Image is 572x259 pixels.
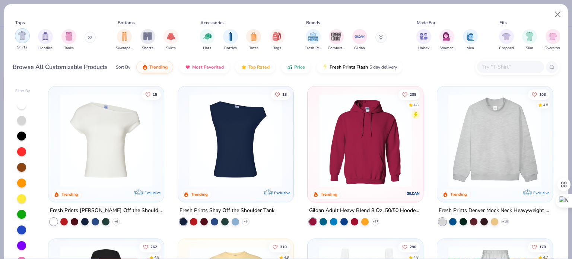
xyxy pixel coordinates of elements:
span: 290 [410,245,416,249]
img: Gildan Image [354,31,365,42]
div: 4.8 [543,102,548,108]
span: Unisex [418,45,429,51]
span: Sweatpants [116,45,133,51]
button: Close [551,7,565,22]
button: filter button [463,29,478,51]
img: Totes Image [250,32,258,41]
span: Most Favorited [192,64,224,70]
span: 5 day delivery [369,63,397,72]
img: 5716b33b-ee27-473a-ad8a-9b8687048459 [185,94,286,187]
button: filter button [352,29,367,51]
div: filter for Gildan [352,29,367,51]
img: TopRated.gif [241,64,247,70]
span: Trending [149,64,168,70]
div: filter for Hats [200,29,214,51]
button: filter button [439,29,454,51]
img: Sweatpants Image [120,32,128,41]
span: Bags [273,45,281,51]
span: Skirts [166,45,176,51]
button: Like [398,241,420,252]
img: 01756b78-01f6-4cc6-8d8a-3c30c1a0c8ac [315,94,416,187]
img: Shirts Image [18,31,26,40]
div: filter for Tanks [61,29,76,51]
span: Totes [249,45,258,51]
span: Shorts [142,45,153,51]
div: Filter By [15,88,30,94]
div: filter for Women [439,29,454,51]
img: a164e800-7022-4571-a324-30c76f641635 [416,94,516,187]
button: Like [140,241,161,252]
button: filter button [15,29,30,51]
div: Browse All Customizable Products [13,63,108,72]
span: 15 [153,92,158,96]
img: Skirts Image [167,32,175,41]
div: Sort By [116,64,130,70]
button: filter button [163,29,178,51]
button: Fresh Prints Flash5 day delivery [317,61,403,73]
button: Top Rated [235,61,275,73]
button: filter button [116,29,133,51]
div: Fits [499,19,507,26]
div: Fresh Prints [PERSON_NAME] Off the Shoulder Top [50,206,162,215]
div: filter for Men [463,29,478,51]
div: Made For [417,19,435,26]
span: 262 [151,245,158,249]
button: Most Favorited [179,61,229,73]
span: Price [294,64,305,70]
div: Fresh Prints Denver Mock Neck Heavyweight Sweatshirt [439,206,551,215]
div: filter for Hoodies [38,29,53,51]
span: Fresh Prints Flash [330,64,368,70]
span: Exclusive [274,190,290,195]
button: filter button [416,29,431,51]
img: Bottles Image [226,32,235,41]
div: filter for Shirts [15,28,30,50]
div: filter for Sweatpants [116,29,133,51]
span: Exclusive [533,190,549,195]
img: Women Image [443,32,451,41]
button: filter button [305,29,322,51]
div: filter for Unisex [416,29,431,51]
span: Fresh Prints [305,45,322,51]
div: filter for Comfort Colors [328,29,345,51]
img: Tanks Image [65,32,73,41]
span: 310 [280,245,287,249]
button: filter button [270,29,285,51]
div: filter for Oversized [544,29,561,51]
button: filter button [544,29,561,51]
div: Fresh Prints Shay Off the Shoulder Tank [179,206,274,215]
div: filter for Shorts [140,29,155,51]
img: Comfort Colors Image [331,31,342,42]
button: Like [528,241,550,252]
img: Hoodies Image [41,32,50,41]
img: Fresh Prints Image [308,31,319,42]
span: Slim [526,45,533,51]
img: Unisex Image [419,32,428,41]
span: + 10 [502,219,508,224]
button: filter button [499,29,514,51]
img: Cropped Image [502,32,511,41]
button: filter button [38,29,53,51]
div: filter for Fresh Prints [305,29,322,51]
div: Accessories [200,19,225,26]
div: filter for Bottles [223,29,238,51]
img: Slim Image [525,32,534,41]
button: filter button [200,29,214,51]
button: filter button [223,29,238,51]
img: Shorts Image [143,32,152,41]
span: Gildan [354,45,365,51]
button: Like [528,89,550,100]
span: Top Rated [248,64,270,70]
img: f5d85501-0dbb-4ee4-b115-c08fa3845d83 [445,94,545,187]
img: a1c94bf0-cbc2-4c5c-96ec-cab3b8502a7f [56,94,156,187]
button: filter button [328,29,345,51]
img: Bags Image [273,32,281,41]
span: Shirts [17,45,27,50]
span: Bottles [224,45,237,51]
button: Like [398,89,420,100]
img: Hats Image [203,32,212,41]
img: trending.gif [142,64,148,70]
img: flash.gif [322,64,328,70]
div: Brands [306,19,320,26]
span: + 37 [372,219,378,224]
span: 103 [539,92,546,96]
